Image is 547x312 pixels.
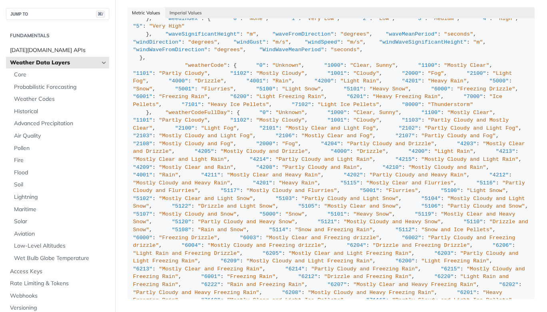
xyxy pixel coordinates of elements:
span: "7102" [292,102,311,108]
span: "Unknown" [272,62,301,68]
a: Webhooks [6,290,109,302]
span: "Fog" [282,141,298,147]
span: "4211" [201,172,221,178]
span: "Partly Cloudy and Snow" [447,203,525,209]
a: Solar [10,216,109,228]
span: "Mostly Cloudy and Heavy Freezing Rain" [308,290,434,296]
span: "6208" [282,290,301,296]
span: Rate Limiting & Tokens [10,280,107,288]
span: "6204" [347,242,366,248]
span: "5103" [275,196,295,202]
span: "Mostly Clear and Light Snow" [159,196,253,202]
a: Flood [10,167,109,179]
span: "4000" [331,148,350,154]
span: "Mostly Cloudy and Freezing drizzle" [208,242,324,248]
span: "2106" [275,133,295,139]
span: "6205" [263,250,282,256]
span: "windSpeed" [305,39,340,45]
span: Access Keys [10,268,107,276]
span: "Mostly Cloudy and Snow" [159,211,236,217]
span: "Light Rain" [340,78,379,84]
span: "Freezing Drizzle" [159,235,217,241]
span: "Heavy Rain" [428,78,467,84]
span: "Mostly Cloudy and Drizzle" [220,148,308,154]
span: Flood [14,169,107,177]
span: "weatherCodeFullDay" [166,110,230,116]
span: "Very Low" [305,16,337,22]
span: "4000" [169,78,188,84]
a: Lightning [10,191,109,203]
span: "6213" [133,266,153,272]
span: "Light Ice Pellets" [317,102,379,108]
span: Fire [14,156,107,164]
span: "5110" [463,219,483,225]
span: "6001" [133,94,153,100]
span: "3" [415,16,424,22]
a: Fire [10,154,109,166]
span: "Mostly Clear and Light Ice Pellets" [227,297,343,303]
span: "windDirection" [133,39,182,45]
span: "Cloudy" [353,70,379,76]
span: "4201" [253,180,272,186]
span: "Freezing Rain" [159,94,208,100]
span: "5101" [343,86,363,92]
span: "5107" [133,211,153,217]
span: "6220" [434,274,454,280]
span: Weather Data Layers [10,59,99,67]
span: Wet Bulb Globe Temperature [14,254,107,262]
span: "2103" [133,133,153,139]
span: "5108" [172,227,192,233]
span: "6209" [220,258,240,264]
span: "Partly Cloudy and Light Snow" [301,196,399,202]
span: "5105" [298,203,318,209]
span: "Partly Cloudy and Heavy Snow" [198,219,295,225]
span: "Partly Cloudy and Mostly Clear" [133,117,512,131]
a: Rate Limiting & Tokens [6,278,109,290]
span: "Mostly Clear and Light Freezing Rain" [288,250,411,256]
span: "5001" [175,86,195,92]
span: "4201" [402,78,421,84]
span: "5121" [317,219,337,225]
span: "Rain and Snow" [198,227,247,233]
span: "5100" [256,86,275,92]
span: "6201" [457,290,477,296]
span: "Mostly Clear and Heavy Freezing Rain" [353,282,476,288]
span: "waveFromDirection" [272,31,334,37]
span: "6206" [493,242,512,248]
span: "Flurries" [385,188,418,194]
span: "windGust" [234,39,266,45]
span: "1102" [230,117,250,123]
a: Pollen [10,142,109,154]
span: "1102" [230,70,250,76]
span: "Light Rain and Freezing Drizzle" [133,250,240,256]
span: "6001" [201,274,221,280]
a: [DATE][DOMAIN_NAME] APIs [6,44,109,56]
span: "Light Rain and Freezing Rain" [133,274,512,288]
span: "Mostly Clear and Freezing Rain" [159,266,262,272]
span: "Freezing Drizzle" [457,86,515,92]
span: Soil [14,181,107,189]
span: "m/s" [347,39,363,45]
span: "7110" [201,297,221,303]
span: "6200" [395,258,415,264]
span: "4212" [489,172,509,178]
span: "degrees" [214,47,243,53]
span: "Mostly Cloudy and Light Rain" [421,156,519,162]
span: "5102" [133,196,153,202]
span: "2" [360,16,369,22]
span: "Snow" [133,86,153,92]
span: "1103" [402,117,421,123]
span: "1" [288,16,298,22]
a: Low-Level Altitudes [10,240,109,252]
span: "1001" [327,70,347,76]
span: "Heavy Freezing Rain" [373,94,441,100]
span: "6215" [441,266,460,272]
span: "5117" [220,188,240,194]
span: Low-Level Altitudes [14,242,107,250]
span: "Mostly Clear and Freezing drizzle" [266,235,379,241]
span: Historical [14,108,107,116]
span: "Mostly Cloudy and Light Freezing Rain" [246,258,373,264]
span: "Clear, Sunny" [353,110,398,116]
span: "Fog" [428,70,444,76]
span: "Light Rain" [434,148,473,154]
